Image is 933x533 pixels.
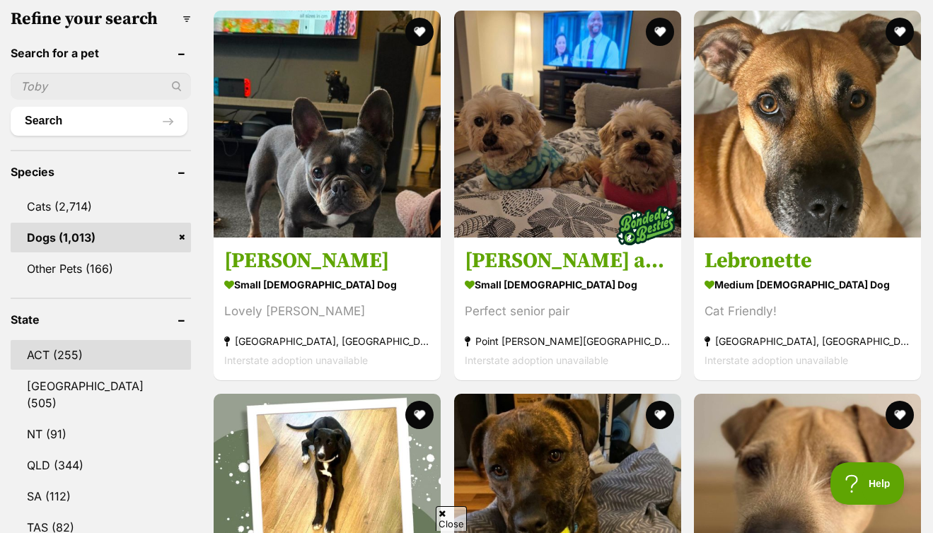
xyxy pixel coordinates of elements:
span: Interstate adoption unavailable [224,354,368,366]
strong: [GEOGRAPHIC_DATA], [GEOGRAPHIC_DATA] [705,332,910,351]
h3: [PERSON_NAME] [224,247,430,274]
button: favourite [886,18,914,46]
button: favourite [405,18,434,46]
h3: Refine your search [11,9,191,29]
header: Search for a pet [11,47,191,59]
h3: [PERSON_NAME] and [PERSON_NAME] [465,247,671,274]
img: Lebronette - Rhodesian Ridgeback Dog [694,11,921,238]
a: Other Pets (166) [11,254,191,283]
input: Toby [11,73,191,100]
button: Search [11,107,187,135]
a: Cats (2,714) [11,192,191,221]
strong: [GEOGRAPHIC_DATA], [GEOGRAPHIC_DATA] [224,332,430,351]
a: NT (91) [11,419,191,449]
div: Lovely [PERSON_NAME] [224,302,430,321]
span: Close [436,506,467,531]
img: Charlie and Lola - Cavalier King Charles Spaniel x Poodle (Toy) Dog [454,11,681,238]
span: Interstate adoption unavailable [465,354,608,366]
img: Lily Tamblyn - French Bulldog [214,11,441,238]
strong: Point [PERSON_NAME][GEOGRAPHIC_DATA] [465,332,671,351]
button: favourite [405,401,434,429]
button: favourite [886,401,914,429]
header: State [11,313,191,326]
a: ACT (255) [11,340,191,370]
a: [PERSON_NAME] and [PERSON_NAME] small [DEMOGRAPHIC_DATA] Dog Perfect senior pair Point [PERSON_NA... [454,237,681,380]
a: Lebronette medium [DEMOGRAPHIC_DATA] Dog Cat Friendly! [GEOGRAPHIC_DATA], [GEOGRAPHIC_DATA] Inter... [694,237,921,380]
strong: medium [DEMOGRAPHIC_DATA] Dog [705,274,910,295]
a: [GEOGRAPHIC_DATA] (505) [11,371,191,418]
span: Interstate adoption unavailable [705,354,848,366]
a: SA (112) [11,481,191,511]
div: Perfect senior pair [465,302,671,321]
a: [PERSON_NAME] small [DEMOGRAPHIC_DATA] Dog Lovely [PERSON_NAME] [GEOGRAPHIC_DATA], [GEOGRAPHIC_DA... [214,237,441,380]
strong: small [DEMOGRAPHIC_DATA] Dog [465,274,671,295]
h3: Lebronette [705,247,910,274]
header: Species [11,165,191,178]
a: QLD (344) [11,450,191,480]
img: bonded besties [610,190,680,261]
iframe: Help Scout Beacon - Open [830,462,905,505]
button: favourite [645,18,673,46]
button: favourite [645,401,673,429]
div: Cat Friendly! [705,302,910,321]
a: Dogs (1,013) [11,223,191,252]
strong: small [DEMOGRAPHIC_DATA] Dog [224,274,430,295]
